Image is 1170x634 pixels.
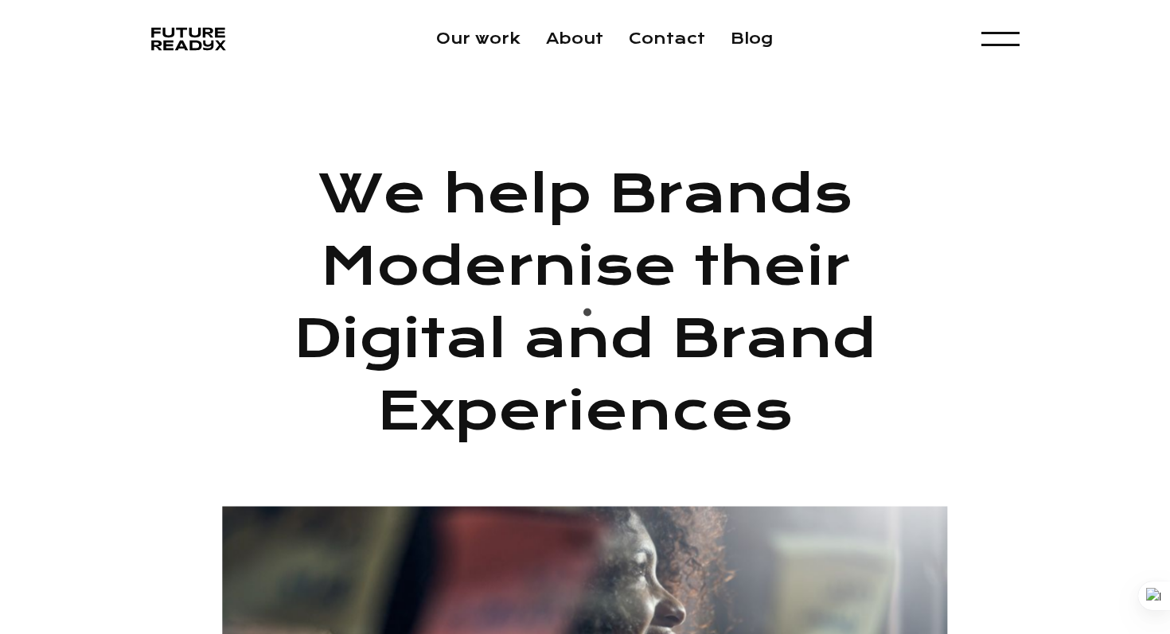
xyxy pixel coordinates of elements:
[150,23,227,55] a: home
[150,23,227,55] img: Futurereadyx Logo
[731,29,773,48] a: Blog
[981,22,1020,56] div: menu
[629,29,705,48] a: Contact
[235,158,935,447] h1: We help Brands Modernise their Digital and Brand Experiences
[546,29,603,48] a: About
[436,29,521,48] a: Our work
